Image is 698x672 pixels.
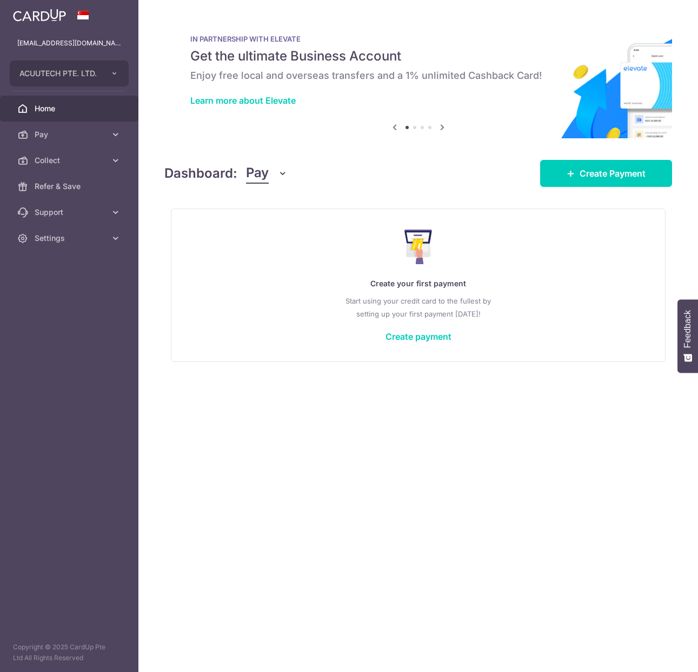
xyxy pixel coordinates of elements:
span: Home [35,103,106,114]
button: ACUUTECH PTE. LTD. [10,61,129,86]
p: Create your first payment [193,277,643,290]
button: Feedback - Show survey [677,299,698,373]
a: Learn more about Elevate [190,95,296,106]
span: Feedback [683,310,693,348]
img: CardUp [13,9,66,22]
p: IN PARTNERSHIP WITH ELEVATE [190,35,646,43]
span: Support [35,207,106,218]
a: Create payment [385,331,451,342]
span: Pay [246,163,269,184]
span: Pay [35,129,106,140]
h6: Enjoy free local and overseas transfers and a 1% unlimited Cashback Card! [190,69,646,82]
img: Make Payment [404,230,432,264]
a: Create Payment [540,160,672,187]
img: Renovation banner [164,17,672,138]
span: Collect [35,155,106,166]
h4: Dashboard: [164,164,237,183]
span: Refer & Save [35,181,106,192]
button: Pay [246,163,288,184]
h5: Get the ultimate Business Account [190,48,646,65]
span: Create Payment [580,167,646,180]
span: Settings [35,233,106,244]
span: ACUUTECH PTE. LTD. [19,68,99,79]
p: [EMAIL_ADDRESS][DOMAIN_NAME] [17,38,121,49]
p: Start using your credit card to the fullest by setting up your first payment [DATE]! [193,294,643,320]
